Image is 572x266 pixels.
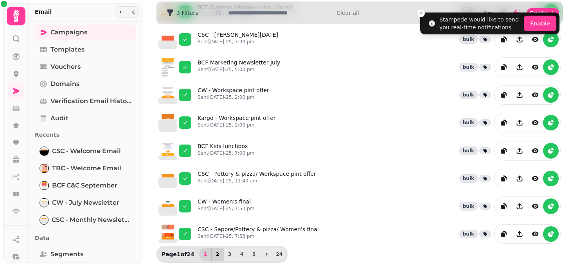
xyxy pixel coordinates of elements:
[496,171,512,186] button: duplicate
[459,146,478,155] div: bulk
[198,114,276,131] a: Kargo - Workspace pint offerSent[DATE]-25, 2:00 pm
[512,115,527,130] button: Share campaign preview
[50,114,68,123] span: Audit
[35,8,52,16] h2: Email
[223,248,236,261] button: 3
[35,143,136,159] a: CSC - Welcome EmailCSC - Welcome Email
[260,248,273,261] button: next
[543,171,559,186] button: reports
[236,248,248,261] button: 4
[239,252,245,257] span: 4
[198,59,280,76] a: BCF Marketing Newsletter JulySent[DATE]-25, 5:00 pm
[158,250,198,258] p: Page 1 of 24
[198,122,276,128] p: Sent [DATE]-25, 2:00 pm
[35,93,136,109] a: Verification email history
[527,143,543,159] button: view
[35,25,136,40] a: Campaigns
[459,91,478,99] div: bulk
[35,195,136,211] a: CW - July newsletterCW - July newsletter
[160,7,204,19] button: 3 Filters
[35,212,136,228] a: CSC - Monthly newsletterCSC - Monthly newsletter
[158,58,177,77] img: aHR0cHM6Ly9zdGFtcGVkZS1zZXJ2aWNlLXByb2QtdGVtcGxhdGUtcHJldmlld3MuczMuZXUtd2VzdC0xLmFtYXpvbmF3cy5jb...
[459,230,478,238] div: bulk
[524,16,556,31] button: Enable
[439,16,521,31] div: Stampede would like to send you real-time notifications
[40,216,48,224] img: CSC - Monthly newsletter
[198,198,254,215] a: CW - Women's finalSent[DATE]-25, 7:53 pm
[211,248,224,261] button: 2
[158,113,177,132] img: aHR0cHM6Ly9zdGFtcGVkZS1zZXJ2aWNlLXByb2QtdGVtcGxhdGUtcHJldmlld3MuczMuZXUtd2VzdC0xLmFtYXpvbmF3cy5jb...
[198,178,316,184] p: Sent [DATE]-25, 11:40 am
[496,87,512,103] button: duplicate
[496,198,512,214] button: duplicate
[527,198,543,214] button: view
[496,115,512,130] button: duplicate
[176,10,198,16] span: 3 Filters
[198,205,254,212] p: Sent [DATE]-25, 7:53 pm
[199,248,212,261] button: 1
[512,32,527,47] button: Share campaign preview
[50,28,87,37] span: Campaigns
[52,215,131,225] span: CSC - Monthly newsletter
[527,32,543,47] button: view
[496,143,512,159] button: duplicate
[158,225,177,243] img: aHR0cHM6Ly9zdGFtcGVkZS1zZXJ2aWNlLXByb2QtdGVtcGxhdGUtcHJldmlld3MuczMuZXUtd2VzdC0xLmFtYXpvbmF3cy5jb...
[35,178,136,193] a: BCF C&C SeptemberBCF C&C September
[512,171,527,186] button: Share campaign preview
[251,252,257,257] span: 5
[52,181,117,190] span: BCF C&C September
[512,59,527,75] button: Share campaign preview
[214,252,221,257] span: 2
[50,96,131,106] span: Verification email history
[158,197,177,216] img: aHR0cHM6Ly9zdGFtcGVkZS1zZXJ2aWNlLXByb2QtdGVtcGxhdGUtcHJldmlld3MuczMuZXUtd2VzdC0xLmFtYXpvbmF3cy5jb...
[35,161,136,176] a: TBC - Welcome EmailTBC - Welcome Email
[459,174,478,183] div: bulk
[202,252,209,257] span: 1
[527,115,543,130] button: view
[40,164,48,172] img: TBC - Welcome Email
[50,250,83,259] span: Segments
[417,9,425,17] button: Close toast
[198,150,254,156] p: Sent [DATE]-25, 7:00 pm
[276,252,282,257] span: 24
[543,59,559,75] button: reports
[35,42,136,57] a: Templates
[543,198,559,214] button: reports
[40,199,48,207] img: CW - July newsletter
[512,198,527,214] button: Share campaign preview
[198,86,269,104] a: CW - Workspace pint offerSent[DATE]-25, 2:00 pm
[35,246,136,262] a: Segments
[273,248,286,261] button: 24
[52,146,121,156] span: CSC - Welcome Email
[543,32,559,47] button: reports
[527,171,543,186] button: view
[459,118,478,127] div: bulk
[50,45,85,54] span: Templates
[35,111,136,126] a: Audit
[40,147,48,155] img: CSC - Welcome Email
[527,226,543,242] button: view
[512,87,527,103] button: Share campaign preview
[198,66,280,73] p: Sent [DATE]-25, 5:00 pm
[35,231,136,245] p: Data
[496,226,512,242] button: duplicate
[336,9,359,17] button: Clear all
[543,143,559,159] button: reports
[158,141,177,160] img: aHR0cHM6Ly9zdGFtcGVkZS1zZXJ2aWNlLXByb2QtdGVtcGxhdGUtcHJldmlld3MuczMuZXUtd2VzdC0xLmFtYXpvbmF3cy5jb...
[459,202,478,211] div: bulk
[198,170,316,187] a: CSC - Pottery & pizza/ Workspace pint offerSent[DATE]-25, 11:40 am
[227,252,233,257] span: 3
[50,62,81,71] span: Vouchers
[512,226,527,242] button: Share campaign preview
[248,248,260,261] button: 5
[198,31,278,48] a: CSC - [PERSON_NAME][DATE]Sent[DATE]-25, 7:30 pm
[199,248,286,261] nav: Pagination
[158,30,177,49] img: aHR0cHM6Ly9zdGFtcGVkZS1zZXJ2aWNlLXByb2QtdGVtcGxhdGUtcHJldmlld3MuczMuZXUtd2VzdC0xLmFtYXpvbmF3cy5jb...
[496,32,512,47] button: duplicate
[543,115,559,130] button: reports
[35,59,136,75] a: Vouchers
[198,233,319,239] p: Sent [DATE]-25, 7:53 pm
[198,225,319,243] a: CSC - Sapore/Pottery & pizza/ Women's finalSent[DATE]-25, 7:53 pm
[459,35,478,44] div: bulk
[543,87,559,103] button: reports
